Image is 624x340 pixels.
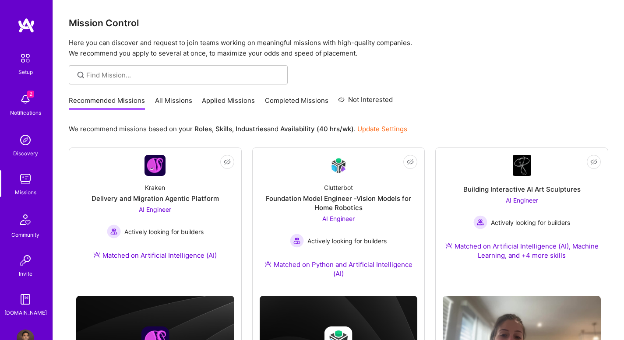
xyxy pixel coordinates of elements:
[69,124,407,133] p: We recommend missions based on your , , and .
[17,91,34,108] img: bell
[13,149,38,158] div: Discovery
[124,227,204,236] span: Actively looking for builders
[265,96,328,110] a: Completed Missions
[69,18,608,28] h3: Mission Control
[18,67,33,77] div: Setup
[27,91,34,98] span: 2
[443,155,601,289] a: Company LogoBuilding Interactive AI Art SculpturesAI Engineer Actively looking for buildersActive...
[260,194,418,212] div: Foundation Model Engineer -Vision Models for Home Robotics
[202,96,255,110] a: Applied Missions
[17,170,34,188] img: teamwork
[307,236,387,245] span: Actively looking for builders
[86,70,281,80] input: Find Mission...
[11,230,39,239] div: Community
[15,209,36,230] img: Community
[328,155,349,176] img: Company Logo
[139,206,171,213] span: AI Engineer
[93,251,100,258] img: Ateam Purple Icon
[357,125,407,133] a: Update Settings
[76,70,86,80] i: icon SearchGrey
[215,125,232,133] b: Skills
[17,131,34,149] img: discovery
[16,49,35,67] img: setup
[443,242,601,260] div: Matched on Artificial Intelligence (AI), Machine Learning, and +4 more skills
[491,218,570,227] span: Actively looking for builders
[15,188,36,197] div: Missions
[17,252,34,269] img: Invite
[322,215,355,222] span: AI Engineer
[69,38,608,59] p: Here you can discover and request to join teams working on meaningful missions with high-quality ...
[92,194,219,203] div: Delivery and Migration Agentic Platform
[145,183,165,192] div: Kraken
[155,96,192,110] a: All Missions
[17,291,34,308] img: guide book
[290,234,304,248] img: Actively looking for builders
[19,269,32,278] div: Invite
[264,260,271,267] img: Ateam Purple Icon
[69,96,145,110] a: Recommended Missions
[445,242,452,249] img: Ateam Purple Icon
[463,185,581,194] div: Building Interactive AI Art Sculptures
[506,196,538,204] span: AI Engineer
[407,158,414,165] i: icon EyeClosed
[473,215,487,229] img: Actively looking for builders
[590,158,597,165] i: icon EyeClosed
[10,108,41,117] div: Notifications
[93,251,217,260] div: Matched on Artificial Intelligence (AI)
[260,155,418,289] a: Company LogoClutterbotFoundation Model Engineer -Vision Models for Home RoboticsAI Engineer Activ...
[145,155,166,176] img: Company Logo
[76,155,234,270] a: Company LogoKrakenDelivery and Migration Agentic PlatformAI Engineer Actively looking for builder...
[324,183,353,192] div: Clutterbot
[18,18,35,33] img: logo
[513,155,531,176] img: Company Logo
[260,260,418,278] div: Matched on Python and Artificial Intelligence (AI)
[4,308,47,317] div: [DOMAIN_NAME]
[236,125,267,133] b: Industries
[224,158,231,165] i: icon EyeClosed
[280,125,354,133] b: Availability (40 hrs/wk)
[338,95,393,110] a: Not Interested
[194,125,212,133] b: Roles
[107,224,121,238] img: Actively looking for builders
